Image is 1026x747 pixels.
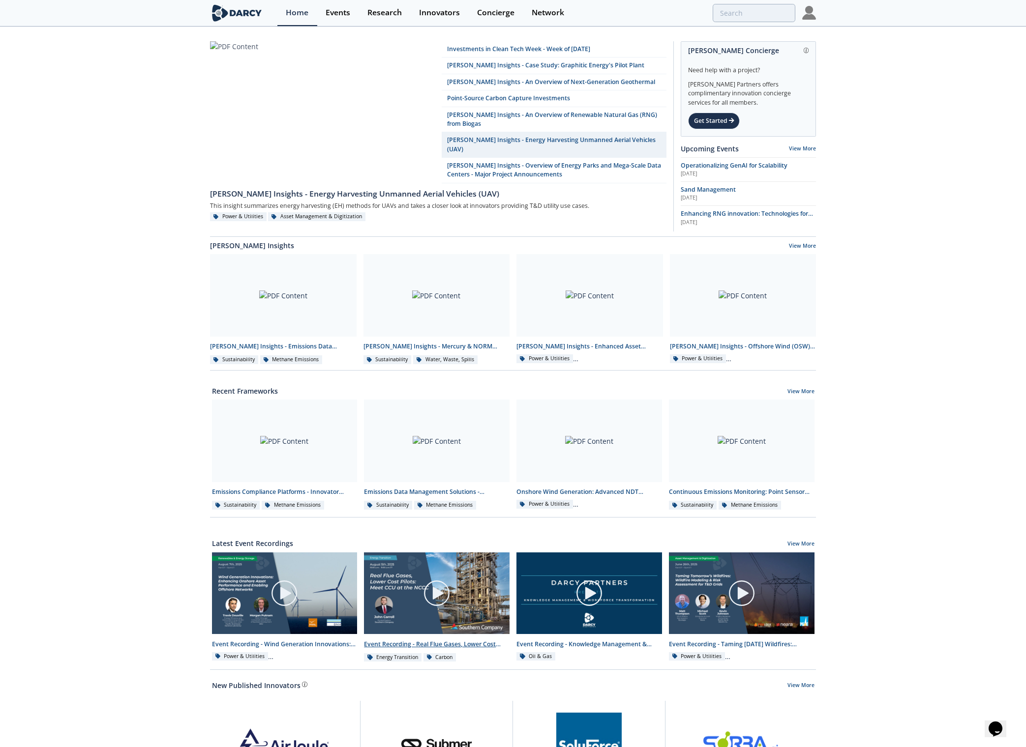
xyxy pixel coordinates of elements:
img: information.svg [804,48,809,53]
a: PDF Content Continuous Emissions Monitoring: Point Sensor Network (PSN) - Innovator Comparison Su... [665,400,818,510]
div: [PERSON_NAME] Concierge [688,42,809,59]
a: View More [787,388,815,397]
div: [PERSON_NAME] Insights - Emissions Data Integration [210,342,357,351]
div: Power & Utilities [516,354,573,363]
img: Video Content [669,552,815,634]
a: [PERSON_NAME] Insights - Overview of Energy Parks and Mega-Scale Data Centers - Major Project Ann... [442,158,666,183]
a: View More [789,145,816,152]
a: PDF Content [PERSON_NAME] Insights - Enhanced Asset Management (O&M) for Onshore Wind Farms Power... [513,254,666,365]
a: Point-Source Carbon Capture Investments [442,90,666,107]
a: [PERSON_NAME] Insights - An Overview of Renewable Natural Gas (RNG) from Biogas [442,107,666,133]
div: [PERSON_NAME] Insights - Offshore Wind (OSW) and Networks [670,342,816,351]
div: Emissions Compliance Platforms - Innovator Comparison [212,488,358,496]
div: Methane Emissions [260,355,323,364]
div: Network [532,9,564,17]
div: [DATE] [681,219,816,227]
a: [PERSON_NAME] Insights - Energy Harvesting Unmanned Aerial Vehicles (UAV) [442,132,666,158]
div: Event Recording - Knowledge Management & Workforce Transformation [516,640,662,649]
div: Sustainability [669,501,717,510]
a: Sand Management [DATE] [681,185,816,202]
div: Emissions Data Management Solutions - Technology Landscape [364,488,510,496]
div: Carbon [423,653,456,662]
div: Sustainability [212,501,260,510]
a: PDF Content [PERSON_NAME] Insights - Emissions Data Integration Sustainability Methane Emissions [207,254,360,365]
a: [PERSON_NAME] Insights - Case Study: Graphitic Energy's Pilot Plant [442,57,666,74]
div: Power & Utilities [670,354,726,363]
iframe: chat widget [985,708,1016,737]
a: View More [789,242,816,251]
a: View More [787,682,815,690]
div: Need help with a project? [688,59,809,75]
div: Methane Emissions [414,501,477,510]
div: Sustainability [363,355,412,364]
span: Sand Management [681,185,736,194]
div: Events [326,9,350,17]
div: Continuous Emissions Monitoring: Point Sensor Network (PSN) - Innovator Comparison [669,488,815,496]
a: [PERSON_NAME] Insights - An Overview of Next-Generation Geothermal [442,74,666,90]
a: PDF Content Emissions Compliance Platforms - Innovator Comparison Sustainability Methane Emissions [209,400,361,510]
div: Innovators [419,9,460,17]
a: Latest Event Recordings [212,538,293,548]
div: Energy Transition [364,653,422,662]
a: Recent Frameworks [212,386,278,396]
img: play-chapters-gray.svg [271,579,298,607]
div: [DATE] [681,170,816,178]
a: Video Content Event Recording - Real Flue Gases, Lower Cost Pilots: Meet CCU at the NCCC Energy T... [361,552,513,662]
div: [PERSON_NAME] Insights - Mercury & NORM Detection and [MEDICAL_DATA] [363,342,510,351]
a: PDF Content Emissions Data Management Solutions - Technology Landscape Sustainability Methane Emi... [361,400,513,510]
div: [DATE] [681,194,816,202]
div: Sustainability [210,355,258,364]
img: Video Content [212,552,358,634]
div: Methane Emissions [262,501,324,510]
img: information.svg [302,682,307,687]
div: Asset Management & Digitization [268,212,365,221]
a: PDF Content [PERSON_NAME] Insights - Mercury & NORM Detection and [MEDICAL_DATA] Sustainability W... [360,254,513,365]
div: Power & Utilities [212,652,269,661]
a: View More [787,540,815,549]
span: Enhancing RNG innovation: Technologies for Sustainable Energy [681,209,813,227]
div: Onshore Wind Generation: Advanced NDT Inspections - Innovator Landscape [516,488,662,496]
div: Oil & Gas [516,652,555,661]
a: PDF Content [PERSON_NAME] Insights - Offshore Wind (OSW) and Networks Power & Utilities [666,254,820,365]
img: play-chapters-gray.svg [423,579,451,607]
div: Power & Utilities [210,212,267,221]
img: logo-wide.svg [210,4,264,22]
a: [PERSON_NAME] Insights - Energy Harvesting Unmanned Aerial Vehicles (UAV) [210,183,666,200]
div: Get Started [688,113,740,129]
a: New Published Innovators [212,680,301,690]
img: Video Content [364,552,510,634]
div: Event Recording - Real Flue Gases, Lower Cost Pilots: Meet CCU at the NCCC [364,640,510,649]
a: Upcoming Events [681,144,739,154]
input: Advanced Search [713,4,795,22]
div: Event Recording - Wind Generation Innovations: Enhancing Onshore Asset Performance and Enabling O... [212,640,358,649]
a: Video Content Event Recording - Taming [DATE] Wildfires: Wildfire Modeling & Risk Assessment for ... [665,552,818,662]
a: [PERSON_NAME] Insights [210,240,294,251]
div: Event Recording - Taming [DATE] Wildfires: Wildfire Modeling & Risk Assessment for T&D Grids [669,640,815,649]
div: Power & Utilities [516,500,573,509]
img: play-chapters-gray.svg [575,579,603,607]
img: play-chapters-gray.svg [728,579,755,607]
a: Investments in Clean Tech Week - Week of [DATE] [442,41,666,57]
a: Video Content Event Recording - Wind Generation Innovations: Enhancing Onshore Asset Performance ... [209,552,361,662]
a: Enhancing RNG innovation: Technologies for Sustainable Energy [DATE] [681,209,816,226]
a: Video Content Event Recording - Knowledge Management & Workforce Transformation Oil & Gas [513,552,665,662]
div: Concierge [477,9,514,17]
div: Sustainability [364,501,412,510]
div: Research [367,9,402,17]
div: Methane Emissions [719,501,781,510]
div: Home [286,9,308,17]
div: [PERSON_NAME] Insights - Enhanced Asset Management (O&M) for Onshore Wind Farms [516,342,663,351]
span: Operationalizing GenAI for Scalability [681,161,787,170]
div: Power & Utilities [669,652,725,661]
div: [PERSON_NAME] Partners offers complimentary innovation concierge services for all members. [688,75,809,107]
div: Water, Waste, Spills [413,355,478,364]
div: This insight summarizes energy harvesting (EH) methods for UAVs and takes a closer look at innova... [210,200,666,212]
div: [PERSON_NAME] Insights - Energy Harvesting Unmanned Aerial Vehicles (UAV) [210,188,666,200]
img: Profile [802,6,816,20]
a: PDF Content Onshore Wind Generation: Advanced NDT Inspections - Innovator Landscape Power & Utili... [513,400,665,510]
a: Operationalizing GenAI for Scalability [DATE] [681,161,816,178]
img: Video Content [516,552,662,634]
